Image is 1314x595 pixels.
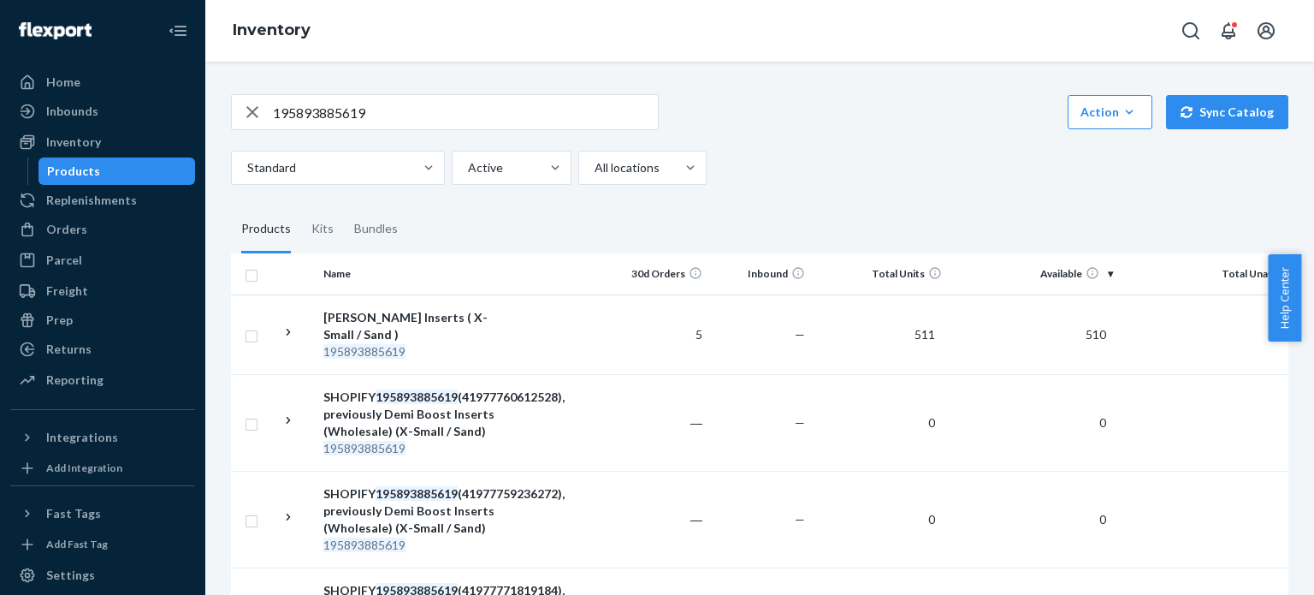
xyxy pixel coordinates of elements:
[46,461,122,475] div: Add Integration
[233,21,311,39] a: Inventory
[46,134,101,151] div: Inventory
[46,252,82,269] div: Parcel
[354,205,398,253] div: Bundles
[10,187,195,214] a: Replenishments
[607,471,709,568] td: ―
[10,306,195,334] a: Prep
[323,309,502,343] div: [PERSON_NAME] Inserts ( X-Small / Sand )
[376,390,458,404] em: 195893885619
[46,192,137,209] div: Replenishments
[1249,14,1283,48] button: Open account menu
[10,336,195,363] a: Returns
[323,538,405,552] em: 195893885619
[1174,14,1208,48] button: Open Search Box
[949,253,1120,295] th: Available
[812,253,949,295] th: Total Units
[795,415,805,430] span: —
[323,441,405,455] em: 195893885619
[10,366,195,394] a: Reporting
[607,295,709,374] td: 5
[1079,327,1113,342] span: 510
[607,253,709,295] th: 30d Orders
[10,247,195,274] a: Parcel
[46,221,87,238] div: Orders
[161,14,195,48] button: Close Navigation
[10,68,195,96] a: Home
[10,277,195,305] a: Freight
[46,537,108,551] div: Add Fast Tag
[10,562,195,589] a: Settings
[46,505,101,522] div: Fast Tags
[10,98,195,125] a: Inbounds
[38,158,196,185] a: Products
[46,341,92,358] div: Returns
[795,512,805,527] span: —
[593,159,595,176] input: All locations
[10,424,195,451] button: Integrations
[795,327,805,342] span: —
[10,500,195,527] button: Fast Tags
[219,6,324,56] ol: breadcrumbs
[246,159,247,176] input: Standard
[47,163,100,180] div: Products
[908,327,942,342] span: 511
[1268,254,1301,342] button: Help Center
[323,389,502,440] div: SHOPIFY (41977760612528), previously Demi Boost Inserts (Wholesale) (X-Small / Sand)
[466,159,468,176] input: Active
[19,22,92,39] img: Flexport logo
[46,372,104,389] div: Reporting
[10,458,195,479] a: Add Integration
[1166,95,1288,129] button: Sync Catalog
[607,374,709,471] td: ―
[10,534,195,555] a: Add Fast Tag
[323,485,502,537] div: SHOPIFY (41977759236272), previously Demi Boost Inserts (Wholesale) (X-Small / Sand)
[311,205,334,253] div: Kits
[10,128,195,156] a: Inventory
[709,253,812,295] th: Inbound
[10,216,195,243] a: Orders
[46,103,98,120] div: Inbounds
[376,486,458,501] em: 195893885619
[46,567,95,584] div: Settings
[1080,104,1139,121] div: Action
[46,74,80,91] div: Home
[273,95,658,129] input: Search inventory by name or sku
[1092,512,1113,527] span: 0
[46,283,88,300] div: Freight
[1092,415,1113,430] span: 0
[317,253,509,295] th: Name
[323,344,405,359] em: 195893885619
[241,205,291,253] div: Products
[46,429,118,446] div: Integrations
[1211,14,1246,48] button: Open notifications
[1068,95,1152,129] button: Action
[921,512,942,527] span: 0
[921,415,942,430] span: 0
[46,312,73,329] div: Prep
